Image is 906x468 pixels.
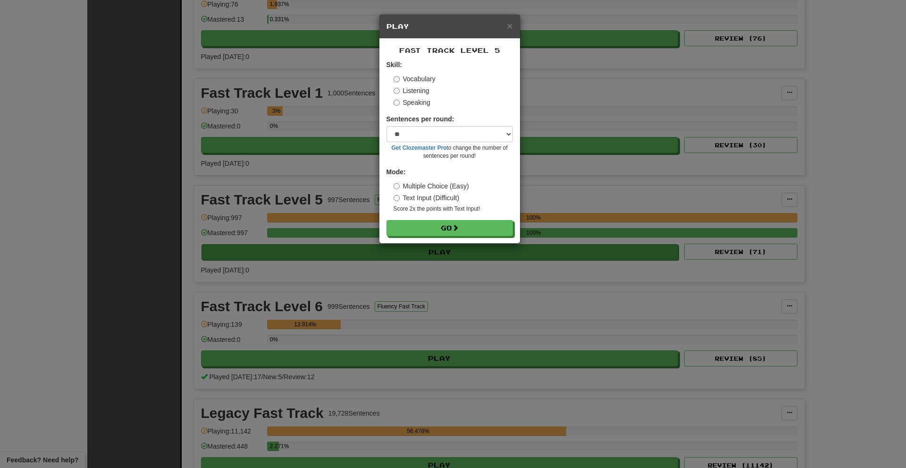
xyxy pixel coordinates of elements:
input: Text Input (Difficult) [394,195,400,201]
input: Speaking [394,100,400,106]
strong: Skill: [386,61,402,68]
label: Listening [394,86,429,95]
button: Go [386,220,513,236]
label: Speaking [394,98,430,107]
strong: Mode: [386,168,406,176]
input: Multiple Choice (Easy) [394,183,400,189]
label: Text Input (Difficult) [394,193,460,203]
input: Vocabulary [394,76,400,82]
h5: Play [386,22,513,31]
label: Vocabulary [394,74,436,84]
label: Sentences per round: [386,114,454,124]
small: to change the number of sentences per round! [386,144,513,160]
span: × [507,20,512,31]
span: Fast Track Level 5 [399,46,500,54]
small: Score 2x the points with Text Input ! [394,205,513,213]
a: Get Clozemaster Pro [392,145,447,151]
button: Close [507,21,512,31]
label: Multiple Choice (Easy) [394,181,469,191]
input: Listening [394,88,400,94]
